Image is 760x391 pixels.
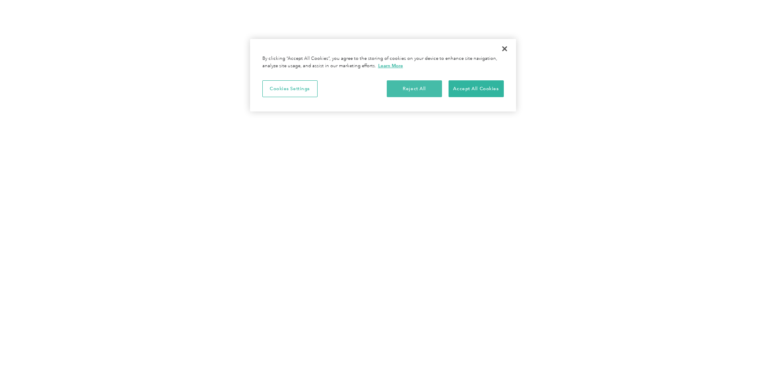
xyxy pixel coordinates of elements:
[449,80,504,98] button: Accept All Cookies
[496,40,514,58] button: Close
[387,80,442,98] button: Reject All
[250,39,516,111] div: Cookie banner
[378,63,403,68] a: More information about your privacy, opens in a new tab
[262,55,504,70] div: By clicking “Accept All Cookies”, you agree to the storing of cookies on your device to enhance s...
[250,39,516,111] div: Privacy
[262,80,318,98] button: Cookies Settings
